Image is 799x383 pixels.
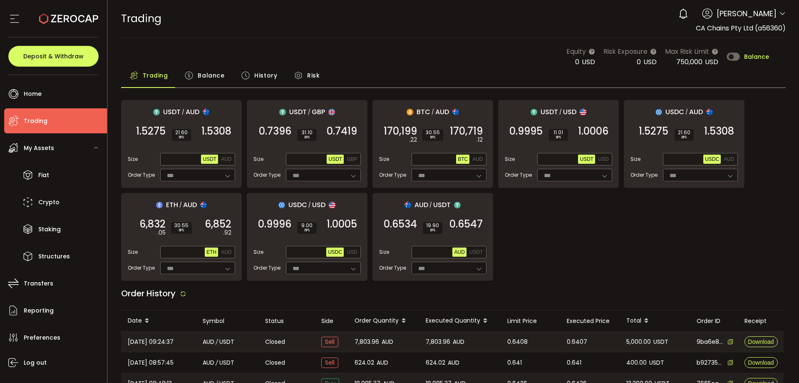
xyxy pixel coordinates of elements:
span: AUD [414,200,428,210]
span: AUD [724,156,734,162]
button: AUD [722,155,736,164]
span: Max Risk Limit [665,46,709,57]
span: USDT [433,200,451,210]
span: USD [598,156,608,162]
span: Balance [744,54,769,60]
span: AUD [186,107,199,117]
span: 0.9996 [258,220,291,228]
em: / [308,201,311,209]
span: 30.55 [426,130,440,135]
span: AUD [454,249,464,255]
span: USDT [653,337,668,347]
em: / [429,201,432,209]
div: Order ID [690,316,738,326]
span: USD [563,107,576,117]
button: ETH [205,248,218,257]
span: Log out [24,357,47,369]
img: usdt_portfolio.svg [454,202,461,208]
span: Order Type [379,264,406,272]
span: 400.00 [626,358,647,368]
span: USD [312,200,325,210]
em: / [559,108,562,116]
em: .22 [409,135,417,144]
button: AUD [471,155,484,164]
span: Crypto [38,196,60,208]
span: 0 [637,57,641,67]
span: 21.60 [678,130,690,135]
span: 5,000.00 [626,337,651,347]
span: 6,832 [139,220,166,228]
img: btc_portfolio.svg [407,109,413,115]
span: Closed [265,358,285,367]
span: Deposit & Withdraw [23,53,84,59]
span: 1.0005 [327,220,357,228]
i: BPS [301,135,313,140]
span: AUD [435,107,449,117]
span: 1.0006 [578,127,608,135]
button: USDT [578,155,595,164]
span: 30.55 [174,223,189,228]
span: 170,719 [450,127,483,135]
button: AUD [219,155,233,164]
img: gbp_portfolio.svg [328,109,335,115]
span: Trading [143,67,168,84]
img: usd_portfolio.svg [580,109,586,115]
span: ETH [206,249,216,255]
span: 0.7419 [327,127,357,135]
i: BPS [174,228,189,233]
span: My Assets [24,142,54,154]
span: AUD [183,200,197,210]
span: AUD [448,358,459,368]
span: Preferences [24,332,60,344]
img: aud_portfolio.svg [203,109,209,115]
span: 7,803.96 [426,337,450,347]
span: USDT [163,107,181,117]
span: 0.6407 [567,337,587,347]
span: Transfers [24,278,53,290]
span: 0 [575,57,579,67]
span: GBP [312,107,325,117]
span: USDT [541,107,558,117]
span: Sell [321,358,338,368]
img: aud_portfolio.svg [452,109,459,115]
span: USDT [469,249,483,255]
span: USD [643,57,657,67]
span: 1.5308 [704,127,734,135]
span: USDT [328,156,342,162]
span: Order Type [253,264,280,272]
span: [DATE] 08:57:45 [128,358,174,368]
em: / [179,201,182,209]
span: 21.60 [175,130,188,135]
span: Order Type [128,264,155,272]
em: / [216,337,218,347]
span: USDT [219,358,234,368]
button: USD [596,155,610,164]
img: usdt_portfolio.svg [531,109,537,115]
span: Equity [566,46,586,57]
span: USD [347,249,357,255]
span: 624.02 [355,358,374,368]
span: AUD [472,156,483,162]
span: Structures [38,250,70,263]
i: BPS [552,135,565,140]
button: USDC [703,155,721,164]
img: aud_portfolio.svg [200,202,207,208]
div: Executed Price [560,316,620,326]
div: Side [315,316,348,326]
span: Order Type [505,171,532,179]
i: BPS [426,135,440,140]
div: Total [620,314,690,328]
span: Home [24,88,42,100]
span: USD [705,57,718,67]
i: BPS [678,135,690,140]
span: Size [128,248,138,256]
span: GBP [347,156,357,162]
span: 7,803.96 [355,337,379,347]
span: Risk Exposure [603,46,648,57]
span: Size [253,155,263,163]
img: eth_portfolio.svg [156,202,163,208]
em: .05 [157,228,166,237]
span: USDT [289,107,307,117]
span: Size [505,155,515,163]
span: [DATE] 09:24:37 [128,337,174,347]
